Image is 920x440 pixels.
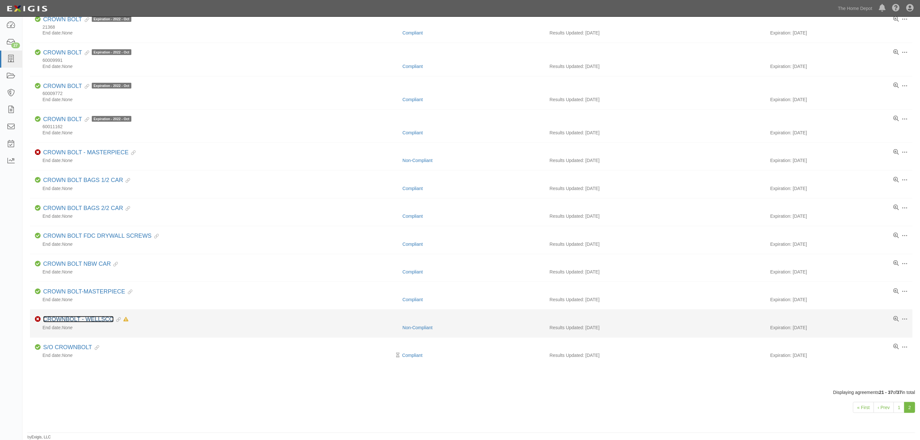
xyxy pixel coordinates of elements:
a: S/O CROWNBOLT [43,344,92,350]
div: Results Updated: [DATE] [550,63,761,70]
div: CROWN BOLT NBW CAR [43,261,118,268]
div: Results Updated: [DATE] [550,157,761,164]
a: Compliant [403,130,423,135]
i: Non-Compliant [35,149,41,155]
a: View results summary [893,261,899,266]
a: Non-Compliant [403,325,432,330]
a: ‹ Prev [874,402,894,413]
div: Results Updated: [DATE] [550,129,761,136]
div: Results Updated: [DATE] [550,30,761,36]
a: Compliant [403,242,423,247]
a: Compliant [403,64,423,69]
a: 2 [904,402,915,413]
span: Expiration - 2022 - Oct [92,49,131,55]
div: End date: [35,241,398,247]
a: Compliant [403,214,423,219]
div: 27 [11,43,20,48]
i: Compliant [35,50,41,55]
div: Results Updated: [DATE] [550,269,761,275]
em: None [62,186,72,191]
div: CROWN BOLT - MASTERPIECE [43,149,136,156]
em: None [62,325,72,330]
b: 37 [897,390,902,395]
div: End date: [35,324,398,331]
a: View results summary [893,83,899,89]
div: Results Updated: [DATE] [550,185,761,192]
a: Compliant [403,97,423,102]
a: CROWN BOLT-MASTERPIECE [43,288,125,295]
span: Expiration - 2022 - Oct [92,83,131,89]
div: Expiration: [DATE] [770,324,908,331]
div: 60011162 [35,124,908,129]
a: CROWN BOLT [43,116,82,122]
b: 21 - 37 [879,390,893,395]
em: None [62,158,72,163]
a: CROWN BOLT NBW CAR [43,261,111,267]
i: Evidence Linked [152,234,159,239]
i: Evidence Linked [82,18,89,22]
a: View results summary [893,116,899,122]
div: End date: [35,352,398,359]
div: Results Updated: [DATE] [550,96,761,103]
div: End date: [35,129,398,136]
a: View results summary [893,289,899,294]
i: Compliant [35,233,41,239]
i: Evidence Linked [123,178,130,183]
i: Compliant [35,261,41,267]
i: Evidence Linked [82,84,89,89]
a: Compliant [403,269,423,274]
a: Compliant [403,30,423,35]
i: Compliant [35,116,41,122]
a: View results summary [893,316,899,322]
i: Compliant [35,289,41,294]
em: None [62,353,72,358]
i: Evidence Linked [125,290,132,294]
a: CROWN BOLT - MASTERPIECE [43,149,128,156]
div: Expiration: [DATE] [770,296,908,303]
a: Compliant [403,297,423,302]
div: Expiration: [DATE] [770,30,908,36]
div: Results Updated: [DATE] [550,352,761,359]
i: Non-Compliant [35,316,41,322]
div: End date: [35,63,398,70]
i: Evidence Linked [128,151,136,155]
div: Results Updated: [DATE] [550,213,761,219]
div: Results Updated: [DATE] [550,241,761,247]
div: CROWN BOLT BAGS 1/2 CAR [43,177,130,184]
em: None [62,214,72,219]
a: « First [853,402,874,413]
i: Help Center - Complianz [892,5,900,12]
img: logo-5460c22ac91f19d4615b14bd174203de0afe785f0fc80cf4dbbc73dc1793850b.png [5,3,49,14]
i: In Default as of 06/27/2025 [123,317,128,322]
i: Evidence Linked [123,206,130,211]
div: CROWN BOLT-MASTERPIECE [43,288,132,295]
i: Evidence Linked [92,346,99,350]
div: Expiration: [DATE] [770,96,908,103]
div: End date: [35,185,398,192]
a: Compliant [403,186,423,191]
em: None [62,297,72,302]
em: None [62,269,72,274]
div: End date: [35,96,398,103]
div: Expiration: [DATE] [770,213,908,219]
i: Pending Review [396,353,400,358]
div: CROWN BOLT [43,16,131,23]
i: Compliant [35,83,41,89]
a: CROWN BOLT [43,16,82,23]
a: CROWN BOLT [43,49,82,56]
a: View results summary [893,50,899,55]
div: End date: [35,30,398,36]
small: by [27,435,51,440]
div: CROWN BOLT [43,116,131,123]
div: End date: [35,296,398,303]
a: CROWNBOLT - WELLSCO [43,316,114,322]
i: Evidence Linked [82,51,89,55]
div: End date: [35,213,398,219]
a: View results summary [893,205,899,211]
i: Compliant [35,16,41,22]
a: View results summary [893,16,899,22]
i: Evidence Linked [111,262,118,267]
div: CROWN BOLT FDC DRYWALL SCREWS [43,233,159,240]
em: None [62,30,72,35]
a: The Home Depot [835,2,876,15]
